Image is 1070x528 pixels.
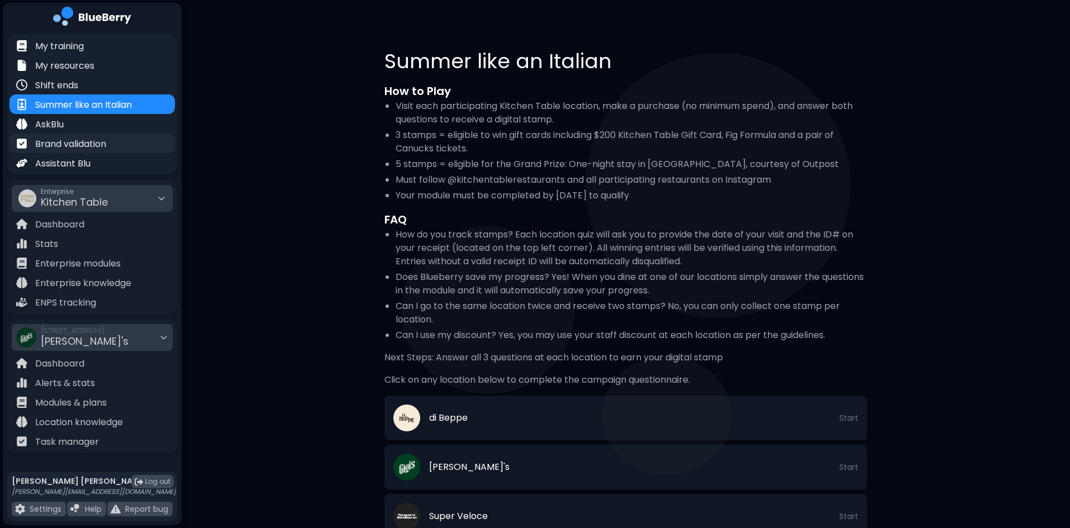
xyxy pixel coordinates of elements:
span: [STREET_ADDRESS] [41,326,129,335]
p: Click on any location below to complete the campaign questionnaire. [384,373,867,387]
li: Visit each participating Kitchen Table location, make a purchase (no minimum spend), and answer b... [396,99,867,126]
p: [PERSON_NAME][EMAIL_ADDRESS][DOMAIN_NAME] [12,487,176,496]
p: Summer like an Italian [35,98,132,112]
img: file icon [16,118,27,130]
p: Report bug [125,504,168,514]
img: file icon [16,99,27,110]
p: Location knowledge [35,416,123,429]
p: Assistant Blu [35,157,91,170]
img: file icon [111,504,121,514]
p: Task manager [35,435,99,449]
li: Can I use my discount? Yes, you may use your staff discount at each location as per the guidelines. [396,329,867,342]
span: [PERSON_NAME]'s [41,334,129,348]
img: file icon [15,504,25,514]
img: company thumbnail [393,405,420,431]
img: file icon [16,397,27,408]
h1: Summer like an Italian [384,49,867,74]
img: file icon [16,158,27,169]
img: file icon [16,138,27,149]
img: logout [135,478,143,486]
li: Can I go to the same location twice and receive two stamps? No, you can only collect one stamp pe... [396,299,867,326]
p: Enterprise modules [35,257,121,270]
li: How do you track stamps? Each location quiz will ask you to provide the date of your visit and th... [396,228,867,268]
img: company thumbnail [16,327,36,348]
img: company thumbnail [18,189,36,207]
p: Alerts & stats [35,377,95,390]
h2: How to Play [384,83,867,99]
p: Dashboard [35,357,84,370]
p: Stats [35,237,58,251]
img: file icon [16,416,27,427]
img: file icon [16,79,27,91]
img: company logo [53,7,131,30]
li: 3 stamps = eligible to win gift cards including $200 Kitchen Table Gift Card, Fig Formula and a p... [396,129,867,155]
li: Does Blueberry save my progress? Yes! When you dine at one of our locations simply answer the que... [396,270,867,297]
span: Kitchen Table [41,195,108,209]
p: Modules & plans [35,396,107,410]
p: [PERSON_NAME] [PERSON_NAME] [12,476,176,486]
span: Log out [145,477,170,486]
img: file icon [16,60,27,71]
h2: FAQ [384,211,867,228]
p: My training [35,40,84,53]
span: Start [839,413,858,423]
p: AskBlu [35,118,64,131]
p: Help [85,504,102,514]
img: file icon [16,358,27,369]
li: Must follow @kitchentablerestaurants and all participating restaurants on Instagram [396,173,867,187]
span: Super Veloce [429,510,488,523]
span: Enterprise [41,187,108,196]
img: file icon [16,297,27,308]
img: company thumbnail [393,454,420,481]
span: di Beppe [429,411,468,425]
img: file icon [16,238,27,249]
li: Your module must be completed by [DATE] to qualify [396,189,867,202]
img: file icon [16,258,27,269]
img: file icon [16,277,27,288]
img: file icon [16,436,27,447]
span: Start [839,462,858,472]
span: Start [839,511,858,521]
img: file icon [16,218,27,230]
p: My resources [35,59,94,73]
img: file icon [16,377,27,388]
p: Shift ends [35,79,78,92]
p: ENPS tracking [35,296,96,310]
p: Dashboard [35,218,84,231]
p: Enterprise knowledge [35,277,131,290]
li: 5 stamps = eligible for the Grand Prize: One-night stay in [GEOGRAPHIC_DATA], courtesy of Outpost [396,158,867,171]
p: Brand validation [35,137,106,151]
img: file icon [70,504,80,514]
p: Settings [30,504,61,514]
img: file icon [16,40,27,51]
span: [PERSON_NAME]'s [429,460,510,474]
p: Next Steps: Answer all 3 questions at each location to earn your digital stamp [384,351,867,364]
